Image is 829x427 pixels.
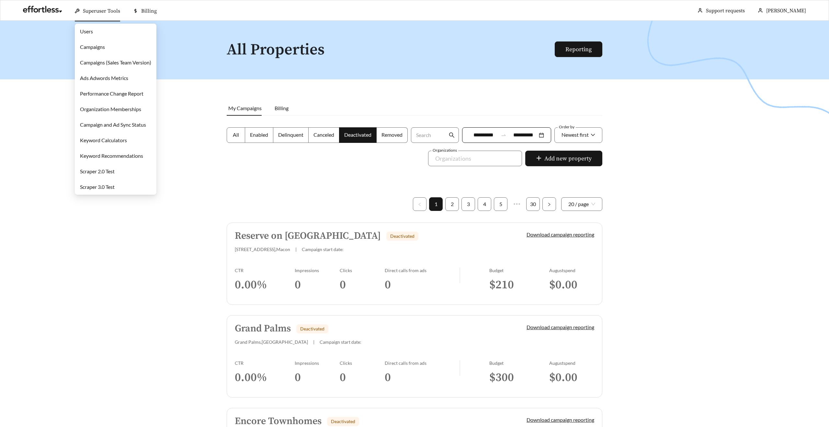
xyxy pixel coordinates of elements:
[549,278,594,292] h3: $ 0.00
[340,268,385,273] div: Clicks
[340,370,385,385] h3: 0
[313,339,314,345] span: |
[385,370,460,385] h3: 0
[80,184,115,190] a: Scraper 3.0 Test
[313,132,334,138] span: Canceled
[565,46,592,53] a: Reporting
[494,198,507,211] a: 5
[413,197,426,211] button: left
[235,268,295,273] div: CTR
[235,360,295,366] div: CTR
[80,153,143,159] a: Keyword Recommendations
[80,137,127,143] a: Keyword Calculators
[561,197,602,211] div: Page Size
[141,8,157,14] span: Billing
[275,105,289,111] span: Billing
[235,231,381,241] h5: Reserve on [GEOGRAPHIC_DATA]
[228,105,262,111] span: My Campaigns
[549,268,594,273] div: August spend
[295,247,297,252] span: |
[235,370,295,385] h3: 0.00 %
[80,44,105,50] a: Campaigns
[510,197,524,211] li: Next 5 Pages
[295,278,340,292] h3: 0
[331,419,355,424] span: Deactivated
[80,168,115,174] a: Scraper 2.0 Test
[381,132,403,138] span: Removed
[235,247,290,252] span: [STREET_ADDRESS] , Macon
[568,198,595,211] span: 20 / page
[478,197,491,211] li: 4
[549,370,594,385] h3: $ 0.00
[527,417,594,423] a: Download campaign reporting
[555,41,602,57] button: Reporting
[489,268,549,273] div: Budget
[510,197,524,211] span: •••
[527,231,594,237] a: Download campaign reporting
[418,202,422,206] span: left
[233,132,239,138] span: All
[235,323,291,334] h5: Grand Palms
[489,370,549,385] h3: $ 300
[549,360,594,366] div: August spend
[295,268,340,273] div: Impressions
[536,155,542,162] span: plus
[295,370,340,385] h3: 0
[320,339,361,345] span: Campaign start date:
[80,90,143,97] a: Performance Change Report
[547,202,551,206] span: right
[302,247,344,252] span: Campaign start date:
[461,197,475,211] li: 3
[80,28,93,34] a: Users
[235,278,295,292] h3: 0.00 %
[227,223,602,305] a: Reserve on [GEOGRAPHIC_DATA]Deactivated[STREET_ADDRESS],Macon|Campaign start date:Download campai...
[413,197,426,211] li: Previous Page
[80,75,128,81] a: Ads Adwords Metrics
[449,132,455,138] span: search
[344,132,371,138] span: Deactivated
[429,197,443,211] li: 1
[445,197,459,211] li: 2
[462,198,475,211] a: 3
[562,132,589,138] span: Newest first
[235,339,308,345] span: Grand Palms , [GEOGRAPHIC_DATA]
[385,268,460,273] div: Direct calls from ads
[542,197,556,211] button: right
[527,198,539,211] a: 30
[527,324,594,330] a: Download campaign reporting
[83,8,120,14] span: Superuser Tools
[478,198,491,211] a: 4
[80,106,141,112] a: Organization Memberships
[80,59,151,65] a: Campaigns (Sales Team Version)
[340,360,385,366] div: Clicks
[766,7,806,14] span: [PERSON_NAME]
[494,197,507,211] li: 5
[501,132,506,138] span: swap-right
[706,7,745,14] a: Support requests
[446,198,459,211] a: 2
[525,151,602,166] button: plusAdd new property
[501,132,506,138] span: to
[544,154,592,163] span: Add new property
[390,233,414,239] span: Deactivated
[542,197,556,211] li: Next Page
[385,360,460,366] div: Direct calls from ads
[489,360,549,366] div: Budget
[80,121,146,128] a: Campaign and Ad Sync Status
[278,132,303,138] span: Delinquent
[227,315,602,398] a: Grand PalmsDeactivatedGrand Palms,[GEOGRAPHIC_DATA]|Campaign start date:Download campaign reporti...
[429,198,442,211] a: 1
[526,197,540,211] li: 30
[250,132,268,138] span: Enabled
[295,360,340,366] div: Impressions
[227,41,555,59] h1: All Properties
[489,278,549,292] h3: $ 210
[300,326,324,331] span: Deactivated
[235,416,322,427] h5: Encore Townhomes
[385,278,460,292] h3: 0
[340,278,385,292] h3: 0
